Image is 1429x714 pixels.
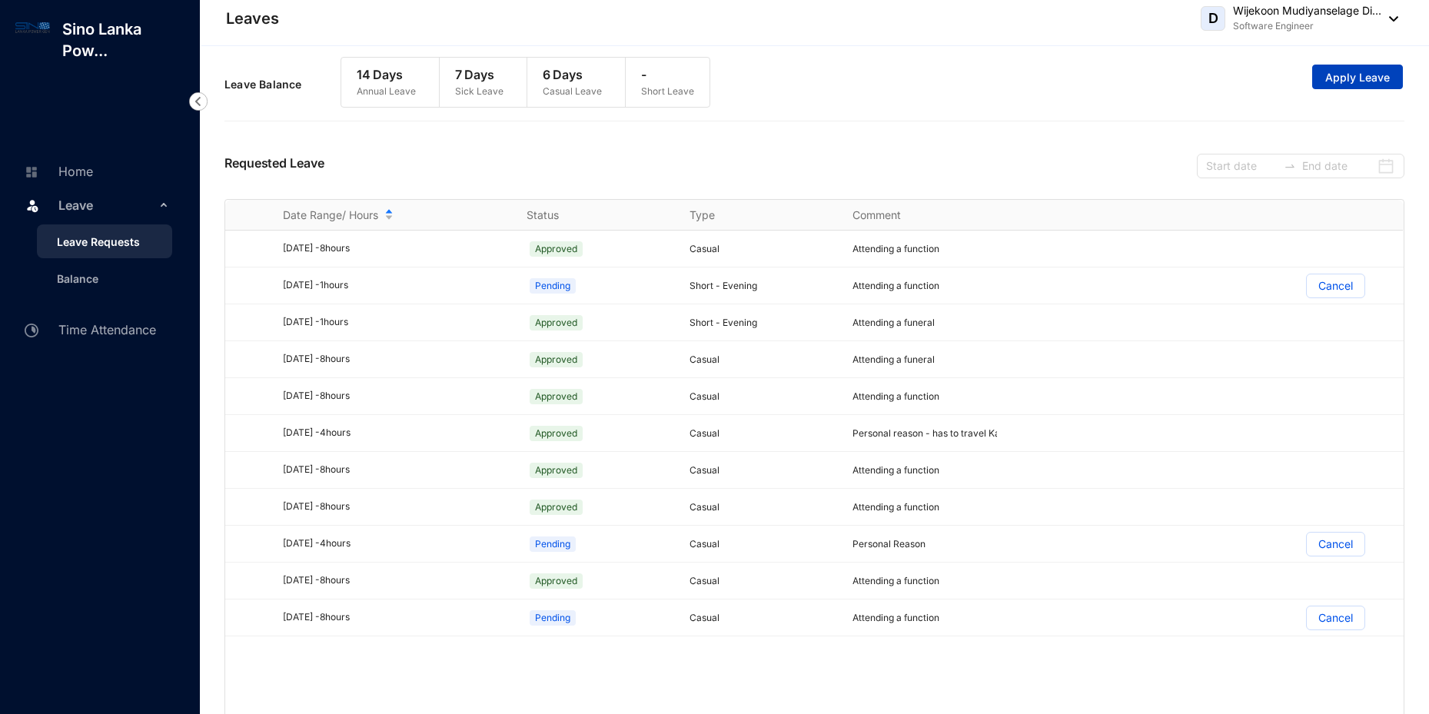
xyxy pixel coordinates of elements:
[530,278,576,294] span: Pending
[690,500,834,515] p: Casual
[283,536,509,551] div: [DATE] - 4 hours
[530,573,583,589] span: Approved
[1318,274,1353,297] p: Cancel
[852,390,939,402] span: Attending a function
[283,352,509,367] div: [DATE] - 8 hours
[852,243,939,254] span: Attending a function
[357,65,416,84] p: 14 Days
[283,463,509,477] div: [DATE] - 8 hours
[852,427,1173,439] span: Personal reason - has to travel Katunayake (11th [DATE] morning half day)
[357,84,416,99] p: Annual Leave
[1208,12,1218,25] span: D
[1284,160,1296,172] span: to
[283,426,509,440] div: [DATE] - 4 hours
[1318,533,1353,556] p: Cancel
[671,200,834,231] th: Type
[530,389,583,404] span: Approved
[690,573,834,589] p: Casual
[690,278,834,294] p: Short - Evening
[283,610,509,625] div: [DATE] - 8 hours
[283,315,509,330] div: [DATE] - 1 hours
[1381,16,1398,22] img: dropdown-black.8e83cc76930a90b1a4fdb6d089b7bf3a.svg
[58,190,155,221] span: Leave
[1312,65,1403,89] button: Apply Leave
[530,536,576,552] span: Pending
[508,200,671,231] th: Status
[852,575,939,586] span: Attending a function
[690,426,834,441] p: Casual
[12,312,181,346] li: Time Attendance
[530,463,583,478] span: Approved
[189,92,208,111] img: nav-icon-left.19a07721e4dec06a274f6d07517f07b7.svg
[283,389,509,403] div: [DATE] - 8 hours
[530,426,583,441] span: Approved
[834,200,997,231] th: Comment
[1302,158,1374,174] input: End date
[690,352,834,367] p: Casual
[690,536,834,552] p: Casual
[15,18,50,36] img: log
[12,154,181,188] li: Home
[690,241,834,257] p: Casual
[543,65,602,84] p: 6 Days
[20,164,93,179] a: Home
[690,315,834,330] p: Short - Evening
[852,612,939,623] span: Attending a function
[224,77,341,92] p: Leave Balance
[530,500,583,515] span: Approved
[1325,70,1390,85] span: Apply Leave
[1206,158,1278,174] input: Start date
[224,154,324,178] p: Requested Leave
[690,610,834,626] p: Casual
[1284,160,1296,172] span: swap-right
[852,354,935,365] span: Attending a funeral
[283,573,509,588] div: [DATE] - 8 hours
[455,65,503,84] p: 7 Days
[641,84,694,99] p: Short Leave
[25,198,40,213] img: leave.99b8a76c7fa76a53782d.svg
[530,610,576,626] span: Pending
[852,538,926,550] span: Personal Reason
[455,84,503,99] p: Sick Leave
[283,500,509,514] div: [DATE] - 8 hours
[530,315,583,330] span: Approved
[1233,3,1381,18] p: Wijekoon Mudiyanselage Di...
[530,352,583,367] span: Approved
[852,501,939,513] span: Attending a function
[1318,606,1353,629] p: Cancel
[690,463,834,478] p: Casual
[50,18,200,61] p: Sino Lanka Pow...
[283,241,509,256] div: [DATE] - 8 hours
[852,464,939,476] span: Attending a function
[852,317,935,328] span: Attending a funeral
[226,8,279,29] p: Leaves
[45,272,98,285] a: Balance
[25,165,38,179] img: home-unselected.a29eae3204392db15eaf.svg
[1233,18,1381,34] p: Software Engineer
[283,208,378,223] span: Date Range/ Hours
[641,65,694,84] p: -
[690,389,834,404] p: Casual
[20,322,156,337] a: Time Attendance
[45,235,140,248] a: Leave Requests
[852,280,939,291] span: Attending a function
[283,278,509,293] div: [DATE] - 1 hours
[25,324,38,337] img: time-attendance-unselected.8aad090b53826881fffb.svg
[543,84,602,99] p: Casual Leave
[530,241,583,257] span: Approved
